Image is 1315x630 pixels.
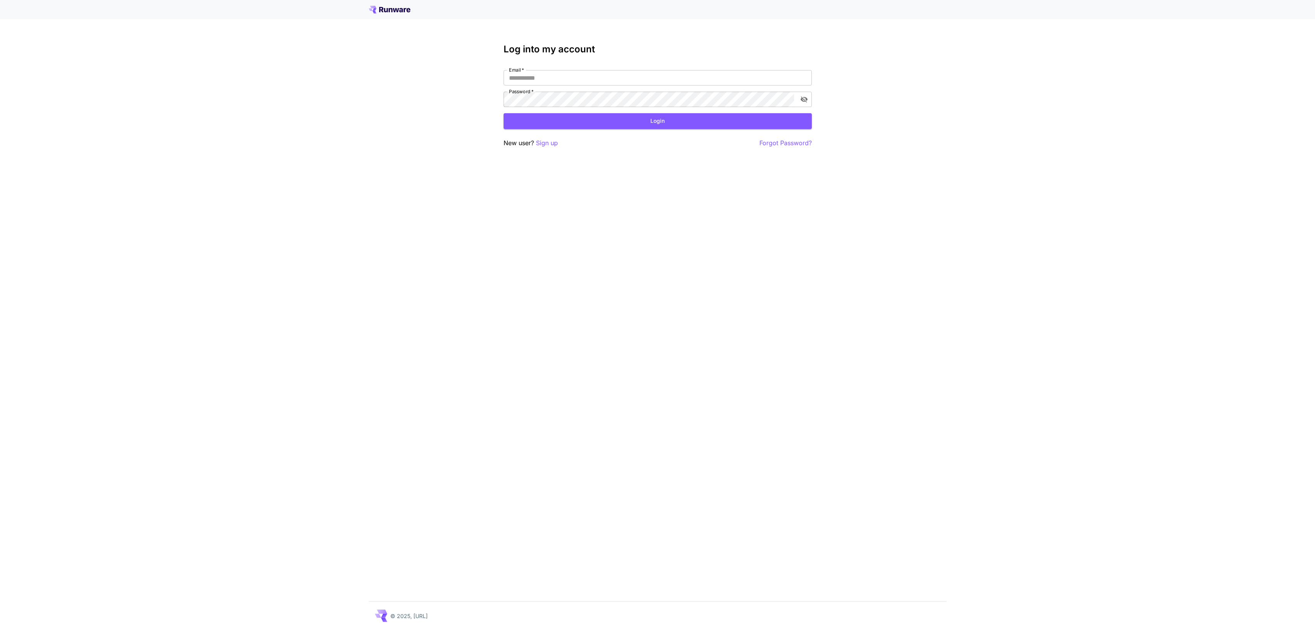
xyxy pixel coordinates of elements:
p: © 2025, [URL] [390,612,428,620]
h3: Log into my account [504,44,812,55]
button: Forgot Password? [759,138,812,148]
p: New user? [504,138,558,148]
button: Login [504,113,812,129]
button: Sign up [536,138,558,148]
button: toggle password visibility [797,92,811,106]
label: Email [509,67,524,73]
label: Password [509,88,534,95]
